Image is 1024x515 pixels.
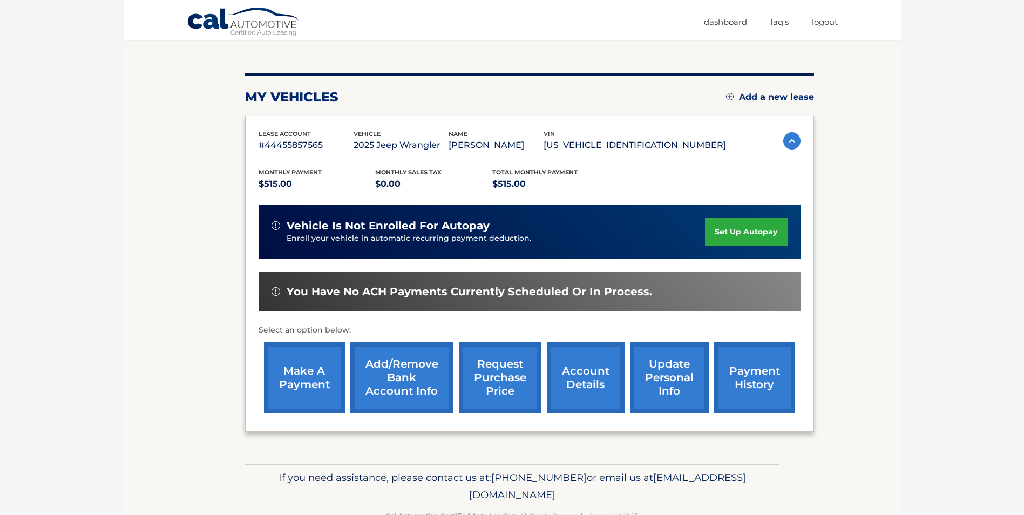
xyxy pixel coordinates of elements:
[287,233,706,245] p: Enroll your vehicle in automatic recurring payment deduction.
[259,168,322,176] span: Monthly Payment
[350,342,453,413] a: Add/Remove bank account info
[714,342,795,413] a: payment history
[812,13,838,31] a: Logout
[726,92,814,103] a: Add a new lease
[544,130,555,138] span: vin
[544,138,726,153] p: [US_VEHICLE_IDENTIFICATION_NUMBER]
[259,130,311,138] span: lease account
[449,130,467,138] span: name
[354,130,381,138] span: vehicle
[491,471,587,484] span: [PHONE_NUMBER]
[272,221,280,230] img: alert-white.svg
[287,219,490,233] span: vehicle is not enrolled for autopay
[252,469,772,504] p: If you need assistance, please contact us at: or email us at
[705,218,787,246] a: set up autopay
[449,138,544,153] p: [PERSON_NAME]
[492,177,609,192] p: $515.00
[492,168,578,176] span: Total Monthly Payment
[287,285,652,299] span: You have no ACH payments currently scheduled or in process.
[245,89,338,105] h2: my vehicles
[547,342,625,413] a: account details
[264,342,345,413] a: make a payment
[259,177,376,192] p: $515.00
[354,138,449,153] p: 2025 Jeep Wrangler
[187,7,300,38] a: Cal Automotive
[783,132,801,150] img: accordion-active.svg
[770,13,789,31] a: FAQ's
[272,287,280,296] img: alert-white.svg
[704,13,747,31] a: Dashboard
[469,471,746,501] span: [EMAIL_ADDRESS][DOMAIN_NAME]
[259,324,801,337] p: Select an option below:
[630,342,709,413] a: update personal info
[375,168,442,176] span: Monthly sales Tax
[259,138,354,153] p: #44455857565
[375,177,492,192] p: $0.00
[726,93,734,100] img: add.svg
[459,342,541,413] a: request purchase price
